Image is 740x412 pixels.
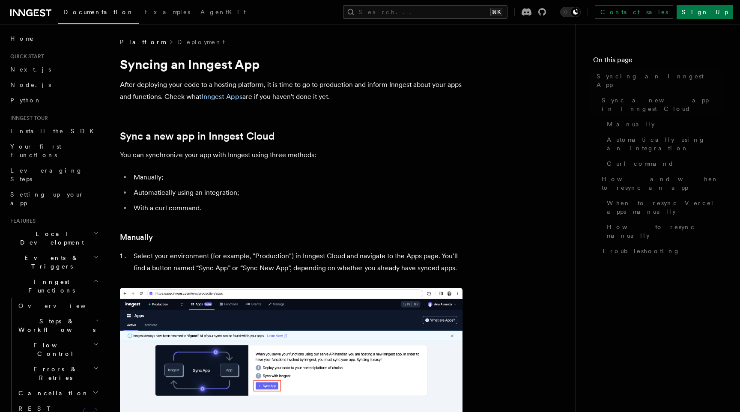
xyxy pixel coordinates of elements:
a: When to resync Vercel apps manually [603,195,723,219]
span: Documentation [63,9,134,15]
span: Leveraging Steps [10,167,83,182]
a: Python [7,93,101,108]
button: Errors & Retries [15,361,101,385]
li: Select your environment (for example, "Production") in Inngest Cloud and navigate to the Apps pag... [131,250,462,274]
a: Deployment [177,38,225,46]
a: Overview [15,298,101,313]
a: Install the SDK [7,123,101,139]
button: Toggle dark mode [560,7,581,17]
button: Events & Triggers [7,250,101,274]
span: Python [10,97,42,104]
span: Steps & Workflows [15,317,95,334]
a: Syncing an Inngest App [593,69,723,93]
a: Setting up your app [7,187,101,211]
span: Sync a new app in Inngest Cloud [602,96,723,113]
a: Sign Up [677,5,733,19]
button: Inngest Functions [7,274,101,298]
a: Your first Functions [7,139,101,163]
a: Leveraging Steps [7,163,101,187]
a: Inngest Apps [201,93,242,101]
button: Flow Control [15,337,101,361]
a: Home [7,31,101,46]
button: Search...⌘K [343,5,507,19]
span: Syncing an Inngest App [597,72,723,89]
a: Automatically using an integration [603,132,723,156]
span: Install the SDK [10,128,99,134]
h1: Syncing an Inngest App [120,57,462,72]
span: When to resync Vercel apps manually [607,199,723,216]
a: Troubleshooting [598,243,723,259]
a: Examples [139,3,195,23]
span: Errors & Retries [15,365,93,382]
li: With a curl command. [131,202,462,214]
span: Home [10,34,34,43]
a: Contact sales [595,5,673,19]
span: Events & Triggers [7,254,93,271]
a: Node.js [7,77,101,93]
kbd: ⌘K [490,8,502,16]
a: Curl command [603,156,723,171]
li: Automatically using an integration; [131,187,462,199]
button: Cancellation [15,385,101,401]
a: Sync a new app in Inngest Cloud [598,93,723,116]
p: You can synchronize your app with Inngest using three methods: [120,149,462,161]
span: Local Development [7,230,93,247]
span: Features [7,218,36,224]
h4: On this page [593,55,723,69]
button: Steps & Workflows [15,313,101,337]
span: Inngest tour [7,115,48,122]
a: Manually [603,116,723,132]
span: Examples [144,9,190,15]
button: Local Development [7,226,101,250]
a: Manually [120,231,153,243]
span: Cancellation [15,389,89,397]
a: Next.js [7,62,101,77]
a: How to resync manually [603,219,723,243]
li: Manually; [131,171,462,183]
span: How to resync manually [607,223,723,240]
a: Documentation [58,3,139,24]
span: Node.js [10,81,51,88]
span: Flow Control [15,341,93,358]
span: Curl command [607,159,674,168]
p: After deploying your code to a hosting platform, it is time to go to production and inform Innges... [120,79,462,103]
span: Inngest Functions [7,278,92,295]
span: Setting up your app [10,191,84,206]
span: Quick start [7,53,44,60]
span: Automatically using an integration [607,135,723,152]
span: Your first Functions [10,143,61,158]
span: Overview [18,302,107,309]
span: How and when to resync an app [602,175,723,192]
span: Manually [607,120,655,128]
span: Platform [120,38,165,46]
span: AgentKit [200,9,246,15]
span: Troubleshooting [602,247,680,255]
a: Sync a new app in Inngest Cloud [120,130,275,142]
span: Next.js [10,66,51,73]
a: AgentKit [195,3,251,23]
a: How and when to resync an app [598,171,723,195]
